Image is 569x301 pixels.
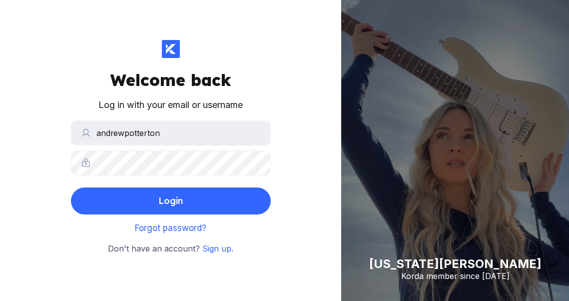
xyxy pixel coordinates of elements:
[71,120,271,145] input: Email or username
[71,187,271,214] button: Login
[369,271,542,281] div: Korda member since [DATE]
[202,243,231,253] a: Sign up
[110,70,231,90] div: Welcome back
[98,98,243,112] div: Log in with your email or username
[135,223,206,233] a: Forgot password?
[158,191,183,211] div: Login
[369,256,542,271] div: [US_STATE][PERSON_NAME]
[108,242,233,255] small: Don't have an account? .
